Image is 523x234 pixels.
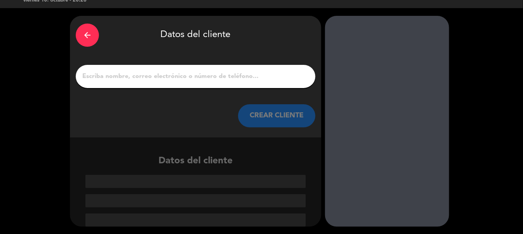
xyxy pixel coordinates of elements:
[238,104,315,127] button: CREAR CLIENTE
[70,154,321,227] div: Datos del cliente
[83,31,92,40] i: arrow_back
[82,71,310,82] input: Escriba nombre, correo electrónico o número de teléfono...
[76,22,315,49] div: Datos del cliente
